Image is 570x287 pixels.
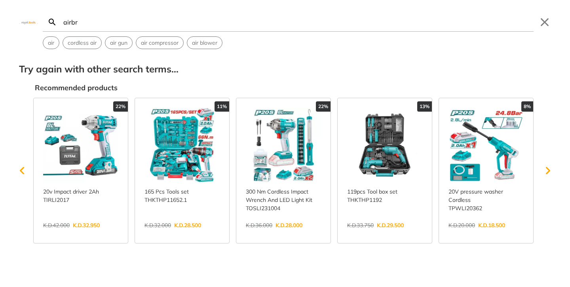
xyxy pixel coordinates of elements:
div: Suggestion: air [43,36,59,49]
span: air gun [110,39,127,47]
img: Close [19,20,38,24]
div: Suggestion: air compressor [136,36,184,49]
button: Close [538,16,551,29]
span: cordless air [68,39,97,47]
div: Suggestion: air gun [105,36,133,49]
div: Try again with other search terms… [19,62,551,76]
button: Select suggestion: air [43,37,59,49]
span: air [48,39,54,47]
div: 13% [417,101,432,112]
svg: Scroll left [14,163,30,179]
input: Search… [62,13,534,31]
button: Select suggestion: air gun [105,37,132,49]
div: Recommended products [35,82,551,93]
div: 11% [215,101,229,112]
div: 22% [316,101,331,112]
button: Select suggestion: air blower [187,37,222,49]
div: 8% [521,101,533,112]
button: Select suggestion: air compressor [136,37,183,49]
div: Suggestion: cordless air [63,36,102,49]
button: Select suggestion: cordless air [63,37,101,49]
div: Suggestion: air blower [187,36,222,49]
svg: Scroll right [540,163,556,179]
span: air compressor [141,39,179,47]
div: 22% [113,101,128,112]
svg: Search [47,17,57,27]
span: air blower [192,39,217,47]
